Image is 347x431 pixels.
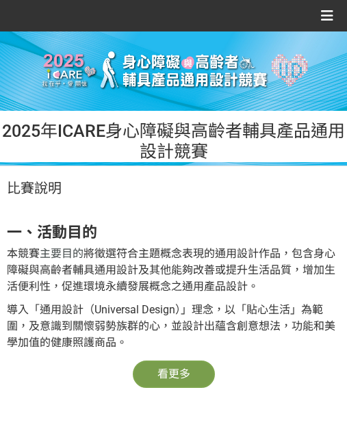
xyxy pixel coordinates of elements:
img: 2025年ICARE身心障礙與高齡者輔具產品通用設計競賽 [35,45,313,94]
span: 將徵選符合主題概念表現的通用設計作品，包含身心障礙與高齡者輔具通用設計及其他能夠改善或提升生活品質，增加生活便利性，促進環境永續發展概念之通用產品設計。 [7,247,335,293]
span: 本競賽 [7,247,40,260]
button: 看更多 [133,361,215,388]
span: 導入「通用設計（Universal Design）」理念，以「貼心生活」為範圍，及意識到關懷弱勢族群的心，並設計出蘊含創意想法，功能和美學加值的健康照護商品。 [7,303,335,349]
span: 主要目的 [40,247,83,260]
strong: 一、活動目的 [7,224,97,241]
h1: 比賽說明 [7,180,340,196]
